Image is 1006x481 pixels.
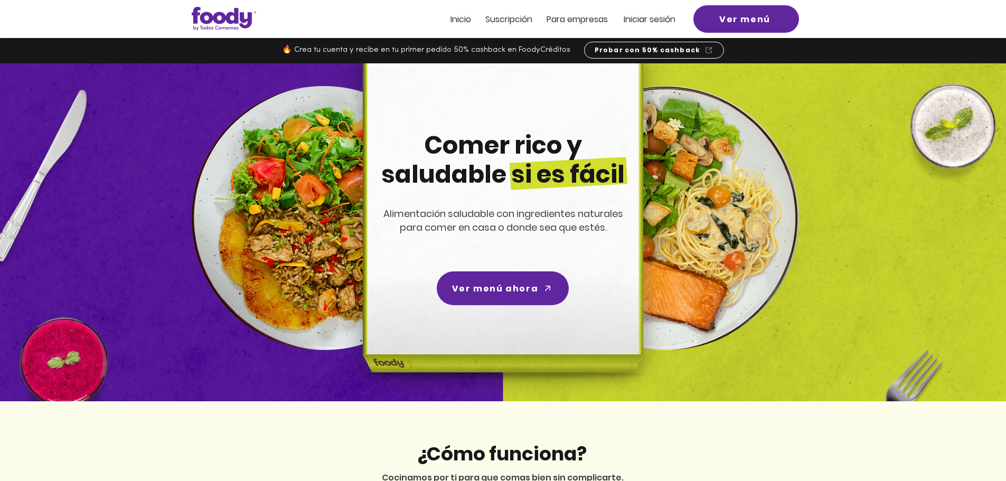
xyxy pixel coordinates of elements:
span: Probar con 50% cashback [595,45,701,55]
span: Inicio [450,13,471,25]
a: Iniciar sesión [624,15,675,24]
span: Ver menú ahora [452,282,538,295]
span: Comer rico y saludable si es fácil [381,128,625,191]
a: Inicio [450,15,471,24]
a: Probar con 50% cashback [584,42,724,59]
a: Suscripción [485,15,532,24]
span: ra empresas [557,13,608,25]
a: Ver menú ahora [437,271,569,305]
span: Pa [547,13,557,25]
img: headline-center-compress.png [333,63,669,401]
img: left-dish-compress.png [192,86,456,350]
a: Para empresas [547,15,608,24]
span: Suscripción [485,13,532,25]
a: Ver menú [693,5,799,33]
img: Logo_Foody V2.0.0 (3).png [192,7,256,31]
span: ¿Cómo funciona? [417,440,587,467]
span: Ver menú [719,13,770,26]
span: Iniciar sesión [624,13,675,25]
span: 🔥 Crea tu cuenta y recibe en tu primer pedido 50% cashback en FoodyCréditos [282,46,570,54]
span: Alimentación saludable con ingredientes naturales para comer en casa o donde sea que estés. [383,207,623,234]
